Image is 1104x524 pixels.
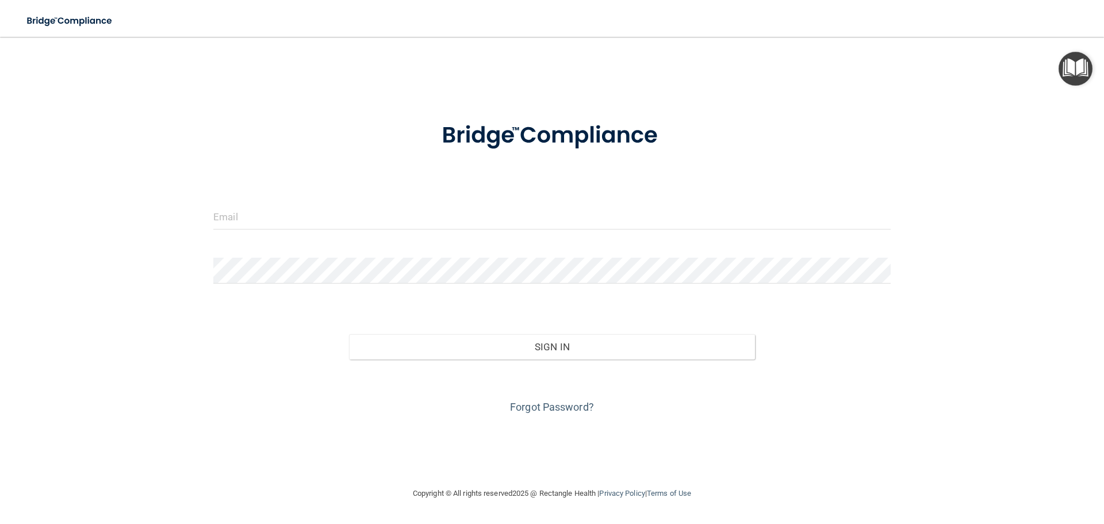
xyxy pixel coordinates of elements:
[510,401,594,413] a: Forgot Password?
[418,106,686,166] img: bridge_compliance_login_screen.278c3ca4.svg
[349,334,756,359] button: Sign In
[647,489,691,498] a: Terms of Use
[1059,52,1092,86] button: Open Resource Center
[213,204,891,230] input: Email
[599,489,645,498] a: Privacy Policy
[342,475,762,512] div: Copyright © All rights reserved 2025 @ Rectangle Health | |
[17,9,123,33] img: bridge_compliance_login_screen.278c3ca4.svg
